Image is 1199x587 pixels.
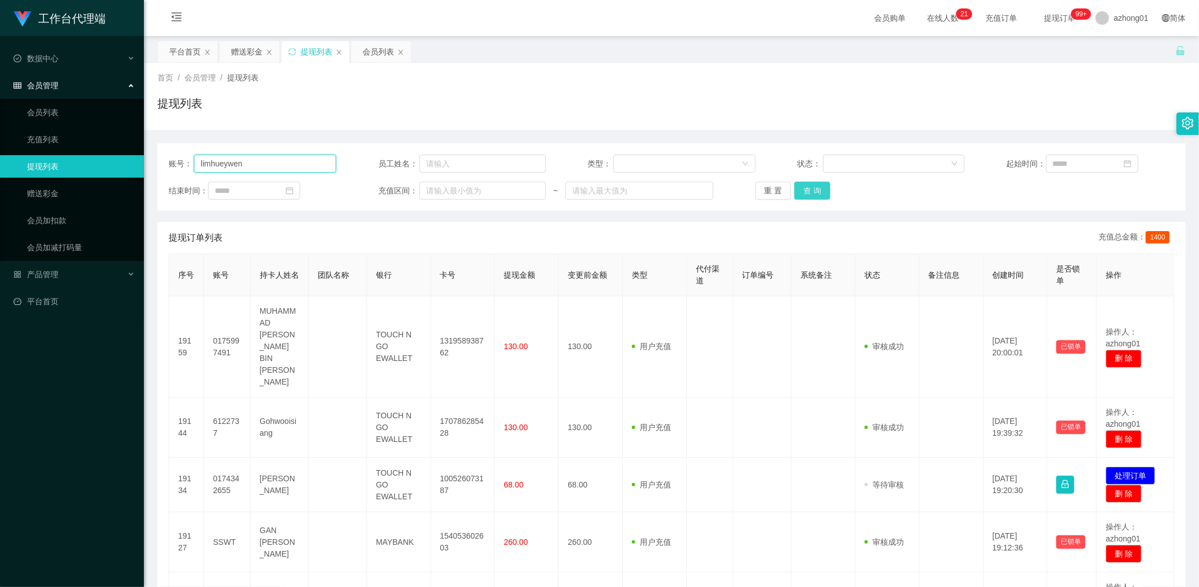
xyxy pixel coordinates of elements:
[431,512,495,572] td: 154053602603
[1056,535,1085,549] button: 已锁单
[964,8,968,20] p: 1
[632,342,671,351] span: 用户充值
[865,423,904,432] span: 审核成功
[431,296,495,398] td: 131958938762
[169,458,204,512] td: 19134
[1106,327,1141,348] span: 操作人：azhong01
[1056,476,1074,494] button: 图标: lock
[27,209,135,232] a: 会员加扣款
[559,296,623,398] td: 130.00
[178,270,194,279] span: 序号
[504,270,535,279] span: 提现金额
[742,160,749,168] i: 图标: down
[157,1,196,37] i: 图标: menu-fold
[169,158,194,170] span: 账号：
[169,185,208,197] span: 结束时间：
[27,236,135,259] a: 会员加减打码量
[504,423,528,432] span: 130.00
[504,480,523,489] span: 68.00
[419,155,546,173] input: 请输入
[431,458,495,512] td: 100526073187
[13,82,21,89] i: 图标: table
[397,49,404,56] i: 图标: close
[157,95,202,112] h1: 提现列表
[213,270,229,279] span: 账号
[1106,522,1141,543] span: 操作人：azhong01
[921,14,964,22] span: 在线人数
[419,182,546,200] input: 请输入最小值为
[169,296,204,398] td: 19159
[378,158,419,170] span: 员工姓名：
[251,296,309,398] td: MUHAMMAD [PERSON_NAME] BIN [PERSON_NAME]
[632,423,671,432] span: 用户充值
[1038,14,1081,22] span: 提现订单
[1175,46,1186,56] i: 图标: unlock
[367,398,431,458] td: TOUCH N GO EWALLET
[1146,231,1170,243] span: 1400
[993,270,1024,279] span: 创建时间
[27,182,135,205] a: 赠送彩金
[961,8,965,20] p: 2
[157,73,173,82] span: 首页
[504,538,528,547] span: 260.00
[13,290,135,313] a: 图标: dashboard平台首页
[794,182,830,200] button: 查 询
[367,512,431,572] td: MAYBANK
[865,480,904,489] span: 等待审核
[632,538,671,547] span: 用户充值
[184,73,216,82] span: 会员管理
[13,55,21,62] i: 图标: check-circle-o
[431,398,495,458] td: 170786285428
[559,398,623,458] td: 130.00
[1106,270,1121,279] span: 操作
[27,101,135,124] a: 会员列表
[27,128,135,151] a: 充值列表
[169,231,223,245] span: 提现订单列表
[565,182,713,200] input: 请输入最大值为
[980,14,1022,22] span: 充值订单
[204,296,251,398] td: 0175997491
[1056,421,1085,434] button: 已锁单
[204,512,251,572] td: SSWT
[984,458,1048,512] td: [DATE] 19:20:30
[1056,264,1080,285] span: 是否锁单
[1106,430,1142,448] button: 删 除
[220,73,223,82] span: /
[38,1,106,37] h1: 工作台代理端
[27,155,135,178] a: 提现列表
[568,270,607,279] span: 变更前金额
[169,41,201,62] div: 平台首页
[865,342,904,351] span: 审核成功
[13,11,31,27] img: logo.9652507e.png
[367,296,431,398] td: TOUCH N GO EWALLET
[504,342,528,351] span: 130.00
[546,185,565,197] span: ~
[984,398,1048,458] td: [DATE] 19:39:32
[865,538,904,547] span: 审核成功
[1162,14,1170,22] i: 图标: global
[251,398,309,458] td: Gohwooisiang
[696,264,720,285] span: 代付渠道
[632,270,648,279] span: 类型
[13,13,106,22] a: 工作台代理端
[178,73,180,82] span: /
[318,270,349,279] span: 团队名称
[956,8,972,20] sup: 21
[1106,467,1155,485] button: 处理订单
[227,73,259,82] span: 提现列表
[865,270,880,279] span: 状态
[1124,160,1132,168] i: 图标: calendar
[204,49,211,56] i: 图标: close
[378,185,419,197] span: 充值区间：
[13,270,21,278] i: 图标: appstore-o
[169,398,204,458] td: 19144
[363,41,394,62] div: 会员列表
[1106,485,1142,503] button: 删 除
[13,270,58,279] span: 产品管理
[1182,117,1194,129] i: 图标: setting
[336,49,342,56] i: 图标: close
[251,458,309,512] td: [PERSON_NAME]
[266,49,273,56] i: 图标: close
[260,270,299,279] span: 持卡人姓名
[204,458,251,512] td: 0174342655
